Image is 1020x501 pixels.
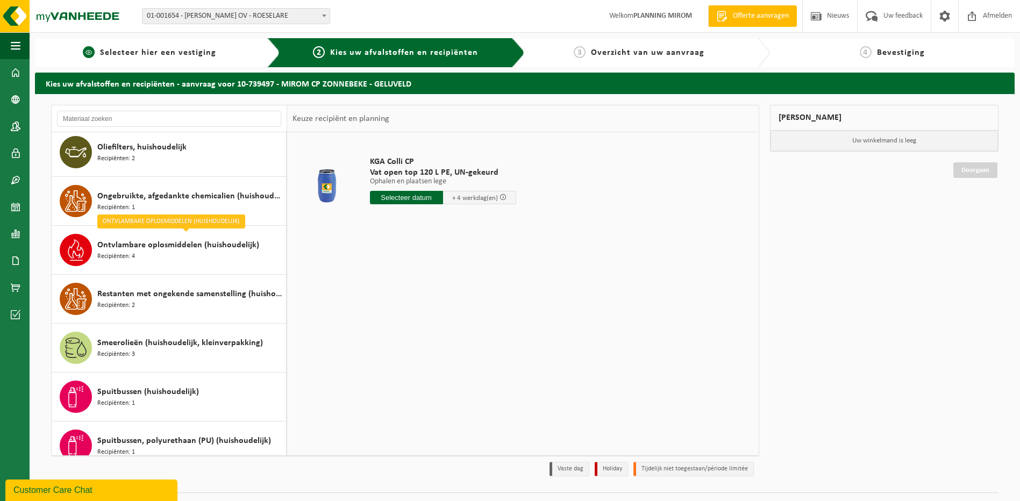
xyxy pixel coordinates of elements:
[370,191,443,204] input: Selecteer datum
[877,48,925,57] span: Bevestiging
[97,252,135,262] span: Recipiënten: 4
[97,288,283,300] span: Restanten met ongekende samenstelling (huishoudelijk)
[52,128,287,177] button: Oliefilters, huishoudelijk Recipiënten: 2
[452,195,498,202] span: + 4 werkdag(en)
[40,46,259,59] a: 1Selecteer hier een vestiging
[52,177,287,226] button: Ongebruikte, afgedankte chemicalien (huishoudelijk) Recipiënten: 1
[708,5,797,27] a: Offerte aanvragen
[730,11,791,22] span: Offerte aanvragen
[100,48,216,57] span: Selecteer hier een vestiging
[142,8,330,24] span: 01-001654 - MIROM ROESELARE OV - ROESELARE
[860,46,872,58] span: 4
[97,337,263,349] span: Smeerolieën (huishoudelijk, kleinverpakking)
[595,462,628,476] li: Holiday
[5,477,180,501] iframe: chat widget
[52,421,287,470] button: Spuitbussen, polyurethaan (PU) (huishoudelijk) Recipiënten: 1
[97,447,135,457] span: Recipiënten: 1
[330,48,478,57] span: Kies uw afvalstoffen en recipiënten
[57,111,281,127] input: Materiaal zoeken
[83,46,95,58] span: 1
[953,162,997,178] a: Doorgaan
[97,190,283,203] span: Ongebruikte, afgedankte chemicalien (huishoudelijk)
[97,434,271,447] span: Spuitbussen, polyurethaan (PU) (huishoudelijk)
[97,141,187,154] span: Oliefilters, huishoudelijk
[770,105,999,131] div: [PERSON_NAME]
[370,178,516,185] p: Ophalen en plaatsen lege
[52,275,287,324] button: Restanten met ongekende samenstelling (huishoudelijk) Recipiënten: 2
[633,462,754,476] li: Tijdelijk niet toegestaan/période limitée
[97,398,135,409] span: Recipiënten: 1
[142,9,330,24] span: 01-001654 - MIROM ROESELARE OV - ROESELARE
[97,349,135,360] span: Recipiënten: 3
[574,46,586,58] span: 3
[313,46,325,58] span: 2
[52,324,287,373] button: Smeerolieën (huishoudelijk, kleinverpakking) Recipiënten: 3
[97,385,199,398] span: Spuitbussen (huishoudelijk)
[97,154,135,164] span: Recipiënten: 2
[550,462,589,476] li: Vaste dag
[52,373,287,421] button: Spuitbussen (huishoudelijk) Recipiënten: 1
[633,12,692,20] strong: PLANNING MIROM
[52,226,287,275] button: Ontvlambare oplosmiddelen (huishoudelijk) Recipiënten: 4
[35,73,1015,94] h2: Kies uw afvalstoffen en recipiënten - aanvraag voor 10-739497 - MIROM CP ZONNEBEKE - GELUVELD
[97,239,259,252] span: Ontvlambare oplosmiddelen (huishoudelijk)
[97,203,135,213] span: Recipiënten: 1
[370,167,516,178] span: Vat open top 120 L PE, UN-gekeurd
[771,131,998,151] p: Uw winkelmand is leeg
[287,105,395,132] div: Keuze recipiënt en planning
[591,48,704,57] span: Overzicht van uw aanvraag
[97,300,135,311] span: Recipiënten: 2
[370,156,516,167] span: KGA Colli CP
